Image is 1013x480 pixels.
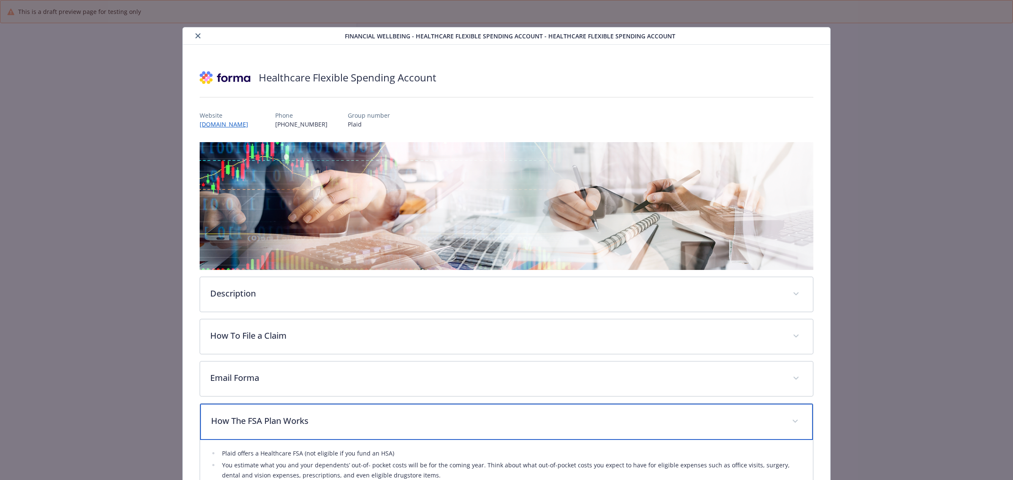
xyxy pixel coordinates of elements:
img: banner [200,142,813,270]
p: Plaid [348,120,390,129]
p: Email Forma [210,372,783,384]
p: Website [200,111,255,120]
li: Plaid offers a Healthcare FSA (not eligible if you fund an HSA) [219,448,803,458]
div: How To File a Claim [200,319,813,354]
div: Description [200,277,813,312]
h2: Healthcare Flexible Spending Account [259,70,436,85]
p: Description [210,287,783,300]
p: [PHONE_NUMBER] [275,120,328,129]
p: How To File a Claim [210,329,783,342]
p: Group number [348,111,390,120]
p: Phone [275,111,328,120]
p: How The FSA Plan Works [211,415,782,427]
a: [DOMAIN_NAME] [200,120,255,128]
span: Financial Wellbeing - Healthcare Flexible Spending Account - Healthcare Flexible Spending Account [345,32,675,40]
button: close [193,31,203,41]
img: Forma, Inc. [200,65,250,90]
div: Email Forma [200,361,813,396]
div: How The FSA Plan Works [200,404,813,440]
